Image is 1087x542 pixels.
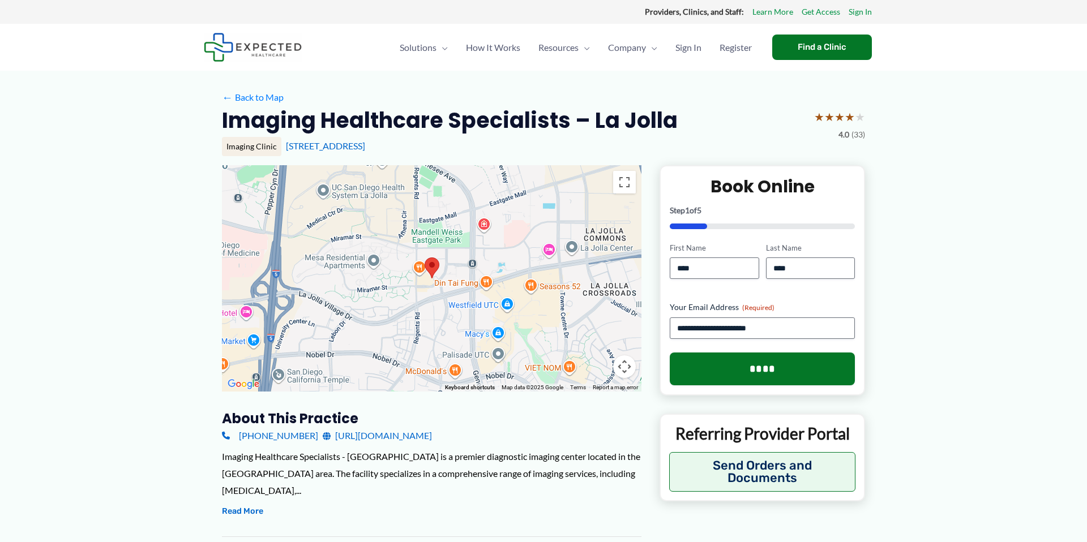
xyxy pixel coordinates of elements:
a: ←Back to Map [222,89,284,106]
span: Menu Toggle [436,28,448,67]
h3: About this practice [222,410,641,427]
span: ★ [855,106,865,127]
span: Sign In [675,28,701,67]
span: Resources [538,28,579,67]
a: [STREET_ADDRESS] [286,140,365,151]
span: (Required) [742,303,774,312]
a: How It Works [457,28,529,67]
a: ResourcesMenu Toggle [529,28,599,67]
span: Register [720,28,752,67]
label: Last Name [766,243,855,253]
p: Referring Provider Portal [669,423,855,444]
span: Menu Toggle [579,28,590,67]
div: Imaging Healthcare Specialists - [GEOGRAPHIC_DATA] is a premier diagnostic imaging center located... [222,448,641,498]
span: Company [608,28,646,67]
a: CompanyMenu Toggle [599,28,666,67]
a: Learn More [752,5,793,19]
a: Open this area in Google Maps (opens a new window) [225,377,262,392]
h2: Book Online [670,175,855,197]
span: ★ [845,106,855,127]
div: Imaging Clinic [222,137,281,156]
a: [PHONE_NUMBER] [222,427,318,444]
strong: Providers, Clinics, and Staff: [645,7,744,16]
h2: Imaging Healthcare Specialists – La Jolla [222,106,678,134]
a: SolutionsMenu Toggle [391,28,457,67]
nav: Primary Site Navigation [391,28,761,67]
span: ← [222,92,233,102]
span: ★ [834,106,845,127]
a: Terms (opens in new tab) [570,384,586,390]
p: Step of [670,207,855,214]
button: Toggle fullscreen view [613,171,636,193]
span: Map data ©2025 Google [502,384,563,390]
a: Sign In [666,28,711,67]
span: Solutions [400,28,436,67]
a: [URL][DOMAIN_NAME] [323,427,432,444]
button: Send Orders and Documents [669,452,855,492]
a: Get Access [802,5,840,19]
span: 4.0 [838,127,849,142]
a: Find a Clinic [772,35,872,60]
label: First Name [670,243,759,253]
a: Sign In [849,5,872,19]
button: Keyboard shortcuts [445,384,495,392]
label: Your Email Address [670,302,855,313]
img: Google [225,377,262,392]
span: How It Works [466,28,520,67]
span: (33) [851,127,865,142]
a: Register [711,28,761,67]
button: Map camera controls [613,355,636,378]
span: ★ [814,106,824,127]
span: 5 [697,205,701,215]
img: Expected Healthcare Logo - side, dark font, small [204,33,302,62]
span: ★ [824,106,834,127]
span: 1 [685,205,690,215]
span: Menu Toggle [646,28,657,67]
button: Read More [222,505,263,518]
a: Report a map error [593,384,638,390]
